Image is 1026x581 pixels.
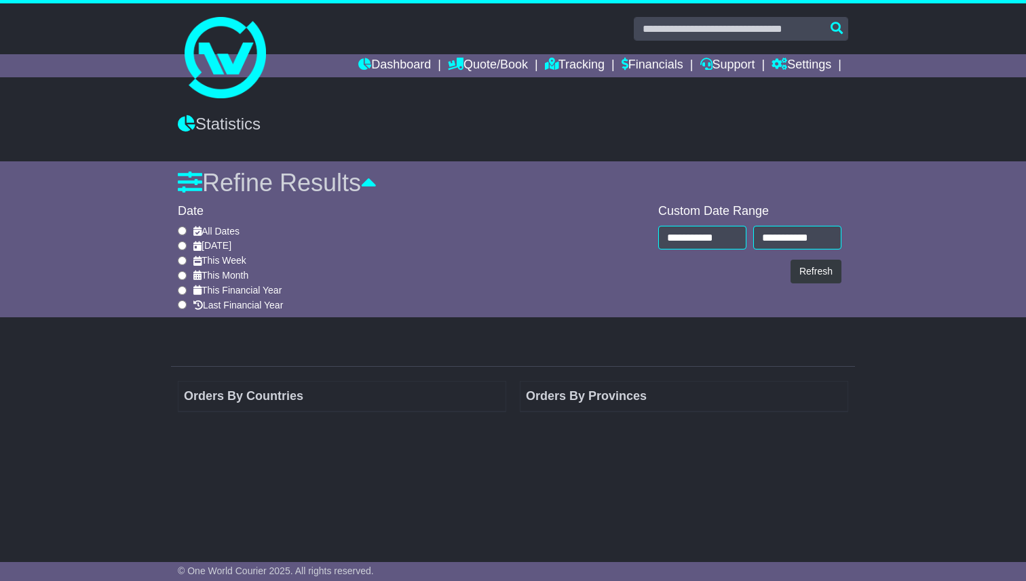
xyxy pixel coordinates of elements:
[772,54,831,77] a: Settings
[178,204,651,219] div: Date
[137,79,148,89] img: tab_keywords_by_traffic_grey.svg
[54,80,121,89] div: Domain Overview
[22,22,33,33] img: logo_orange.svg
[545,54,605,77] a: Tracking
[448,54,528,77] a: Quote/Book
[193,255,246,266] label: This Week
[35,35,149,46] div: Domain: [DOMAIN_NAME]
[700,54,755,77] a: Support
[358,54,431,77] a: Dashboard
[658,204,841,219] div: Custom Date Range
[193,285,282,296] label: This Financial Year
[791,260,841,283] button: Refresh
[178,382,506,412] td: Orders By Countries
[193,270,248,281] label: This Month
[622,54,683,77] a: Financials
[520,382,848,412] td: Orders By Provinces
[178,115,848,134] div: Statistics
[193,240,231,252] label: [DATE]
[22,35,33,46] img: website_grey.svg
[193,226,240,237] label: All Dates
[178,169,377,197] a: Refine Results
[38,22,66,33] div: v 4.0.25
[39,79,50,89] img: tab_domain_overview_orange.svg
[152,80,224,89] div: Keywords by Traffic
[178,565,374,576] span: © One World Courier 2025. All rights reserved.
[193,300,283,311] label: Last Financial Year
